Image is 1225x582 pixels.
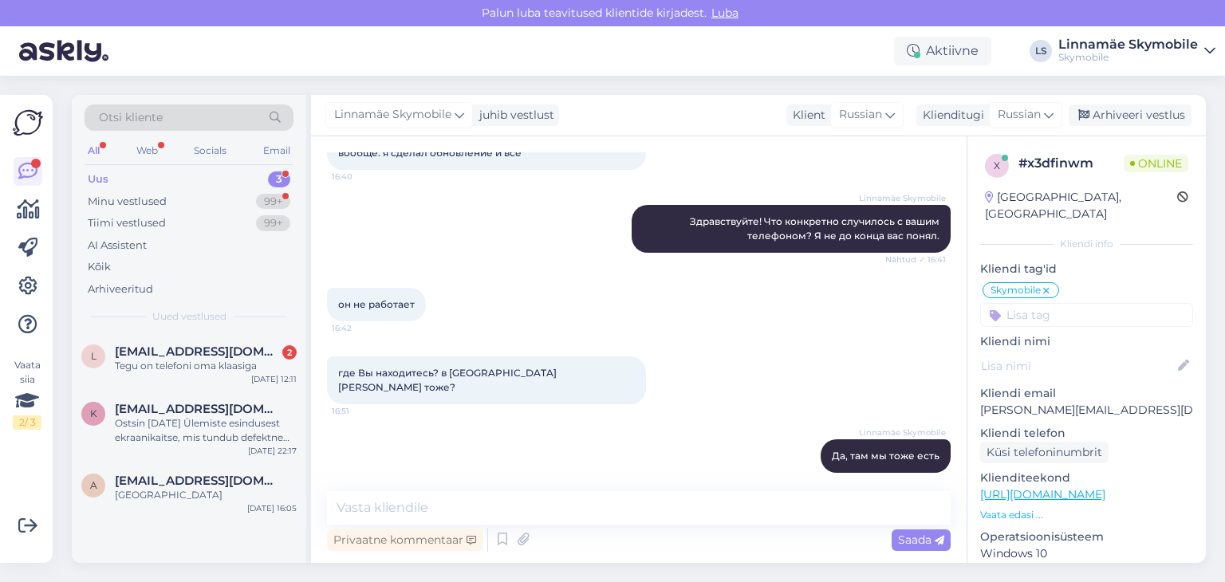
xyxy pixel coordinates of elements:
[980,508,1193,522] p: Vaata edasi ...
[991,285,1041,295] span: Skymobile
[88,215,166,231] div: Tiimi vestlused
[980,529,1193,545] p: Operatsioonisüsteem
[327,529,483,551] div: Privaatne kommentaar
[99,109,163,126] span: Otsi kliente
[981,357,1175,375] input: Lisa nimi
[13,358,41,430] div: Vaata siia
[832,450,939,462] span: Да, там мы тоже есть
[88,281,153,297] div: Arhiveeritud
[1124,155,1188,172] span: Online
[980,385,1193,402] p: Kliendi email
[859,427,946,438] span: Linnamäe Skymobile
[894,37,991,65] div: Aktiivne
[998,106,1041,124] span: Russian
[115,474,281,488] span: agosoots1@gmail.com
[980,470,1193,486] p: Klienditeekond
[980,261,1193,277] p: Kliendi tag'id
[859,192,946,204] span: Linnamäe Skymobile
[1069,104,1192,126] div: Arhiveeri vestlus
[133,140,161,161] div: Web
[256,215,290,231] div: 99+
[885,254,946,265] span: Nähtud ✓ 16:41
[916,107,984,124] div: Klienditugi
[88,194,167,210] div: Minu vestlused
[980,487,1105,501] a: [URL][DOMAIN_NAME]
[980,442,1109,463] div: Küsi telefoninumbrit
[115,416,297,445] div: Ostsin [DATE] Ülemiste esindusest ekraanikaitse, mis tundub defektne [PERSON_NAME] ta ekraanile. ...
[980,333,1193,350] p: Kliendi nimi
[707,6,743,20] span: Luba
[332,171,392,183] span: 16:40
[91,350,97,362] span: l
[690,215,942,242] span: Здравствуйте! Что конкретно случилось с вашим телефоном? Я не до конца вас понял.
[256,194,290,210] div: 99+
[985,189,1177,222] div: [GEOGRAPHIC_DATA], [GEOGRAPHIC_DATA]
[13,108,43,138] img: Askly Logo
[88,259,111,275] div: Kõik
[1018,154,1124,173] div: # x3dfinwm
[473,107,554,124] div: juhib vestlust
[338,367,557,393] span: где Вы находитесь? в [GEOGRAPHIC_DATA][PERSON_NAME] тоже?
[1058,38,1215,64] a: Linnamäe SkymobileSkymobile
[247,502,297,514] div: [DATE] 16:05
[994,159,1000,171] span: x
[1058,51,1198,64] div: Skymobile
[1058,38,1198,51] div: Linnamäe Skymobile
[898,533,944,547] span: Saada
[886,474,946,486] span: 16:53
[115,402,281,416] span: karlroberttoome@gmail.com
[251,373,297,385] div: [DATE] 12:11
[980,425,1193,442] p: Kliendi telefon
[332,322,392,334] span: 16:42
[338,298,415,310] span: он не работает
[152,309,226,324] span: Uued vestlused
[115,488,297,502] div: [GEOGRAPHIC_DATA]
[334,106,451,124] span: Linnamäe Skymobile
[115,359,297,373] div: Tegu on telefoni oma klaasiga
[282,345,297,360] div: 2
[88,238,147,254] div: AI Assistent
[90,407,97,419] span: k
[260,140,293,161] div: Email
[90,479,97,491] span: a
[85,140,103,161] div: All
[88,171,108,187] div: Uus
[13,415,41,430] div: 2 / 3
[248,445,297,457] div: [DATE] 22:17
[115,344,281,359] span: liliankiik@gmail.com
[786,107,825,124] div: Klient
[980,402,1193,419] p: [PERSON_NAME][EMAIL_ADDRESS][DOMAIN_NAME]
[839,106,882,124] span: Russian
[980,237,1193,251] div: Kliendi info
[1030,40,1052,62] div: LS
[191,140,230,161] div: Socials
[268,171,290,187] div: 3
[980,303,1193,327] input: Lisa tag
[980,545,1193,562] p: Windows 10
[332,405,392,417] span: 16:51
